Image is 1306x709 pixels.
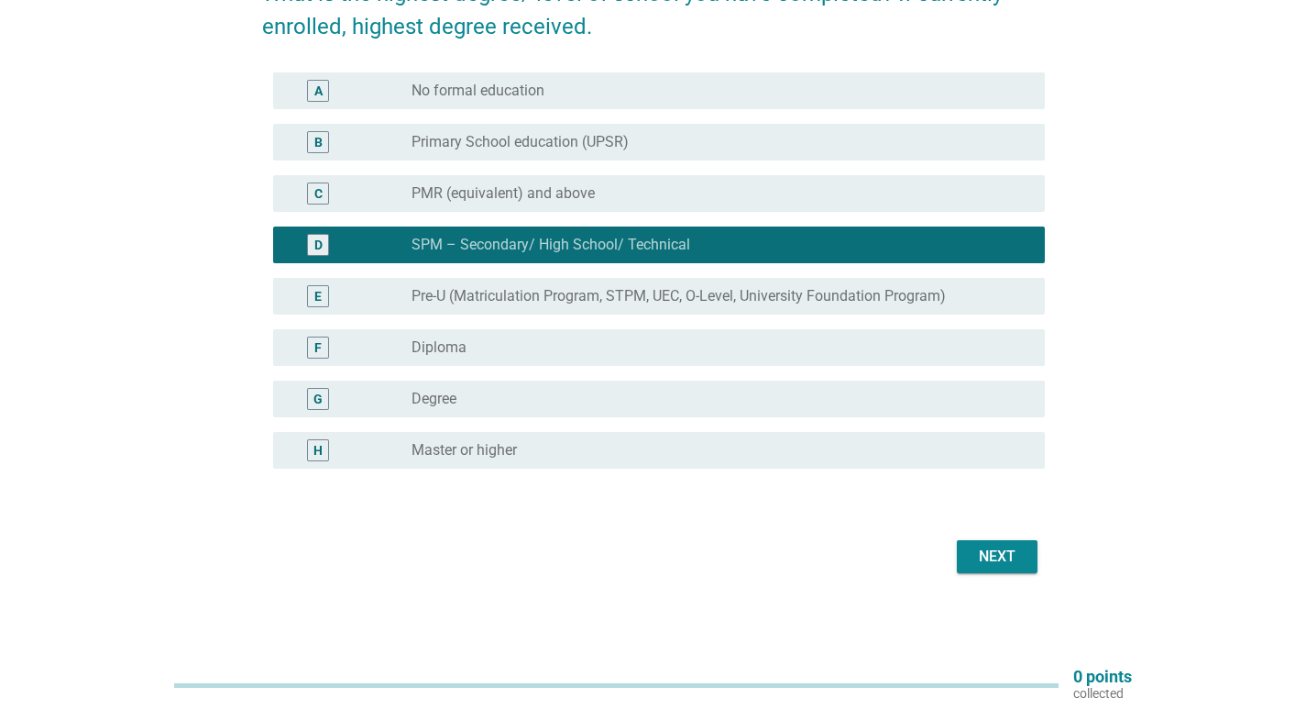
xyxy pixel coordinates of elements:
[314,184,323,204] div: C
[412,184,595,203] label: PMR (equivalent) and above
[314,338,322,358] div: F
[1073,685,1132,702] p: collected
[314,236,323,255] div: D
[412,338,466,357] label: Diploma
[1073,669,1132,685] p: 0 points
[314,287,322,306] div: E
[314,133,323,152] div: B
[412,287,946,305] label: Pre-U (Matriculation Program, STPM, UEC, O-Level, University Foundation Program)
[412,133,629,151] label: Primary School education (UPSR)
[412,441,517,460] label: Master or higher
[412,236,690,254] label: SPM – Secondary/ High School/ Technical
[412,390,456,408] label: Degree
[313,441,323,460] div: H
[314,82,323,101] div: A
[313,390,323,409] div: G
[412,82,544,100] label: No formal education
[957,540,1037,573] button: Next
[971,546,1023,568] div: Next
